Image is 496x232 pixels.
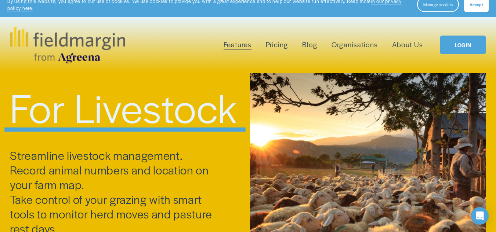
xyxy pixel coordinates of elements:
a: About Us [392,39,423,51]
span: Features [224,40,251,50]
span: For Livestock [10,79,238,135]
a: Pricing [266,39,288,51]
a: folder dropdown [224,39,251,51]
span: Accept [470,1,483,7]
a: LOGIN [440,36,486,54]
a: Organisations [332,39,377,51]
img: fieldmargin.com [10,27,125,63]
span: Manage cookies [423,1,453,7]
a: Blog [302,39,317,51]
div: Open Intercom Messenger [471,207,489,225]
